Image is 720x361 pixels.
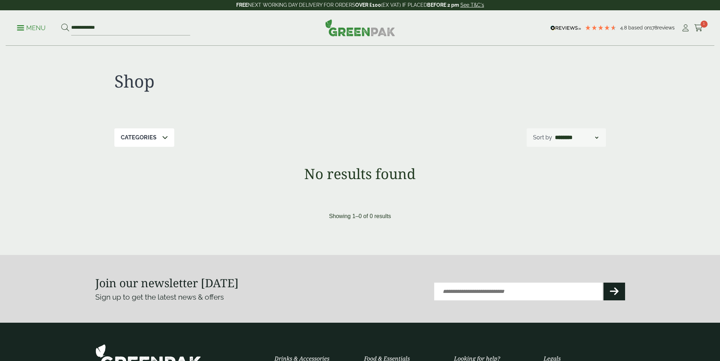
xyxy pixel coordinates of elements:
[554,133,600,142] select: Shop order
[121,133,157,142] p: Categories
[694,23,703,33] a: 1
[681,24,690,32] i: My Account
[550,26,581,30] img: REVIEWS.io
[325,19,395,36] img: GreenPak Supplies
[95,165,625,182] h1: No results found
[17,24,46,31] a: Menu
[533,133,552,142] p: Sort by
[17,24,46,32] p: Menu
[427,2,459,8] strong: BEFORE 2 pm
[95,291,334,303] p: Sign up to get the latest news & offers
[355,2,381,8] strong: OVER £100
[329,212,391,221] p: Showing 1–0 of 0 results
[460,2,484,8] a: See T&C's
[95,275,239,290] strong: Join our newsletter [DATE]
[236,2,248,8] strong: FREE
[657,25,675,30] span: reviews
[585,24,617,31] div: 4.78 Stars
[694,24,703,32] i: Cart
[114,71,360,91] h1: Shop
[628,25,650,30] span: Based on
[650,25,657,30] span: 178
[620,25,628,30] span: 4.8
[701,21,708,28] span: 1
